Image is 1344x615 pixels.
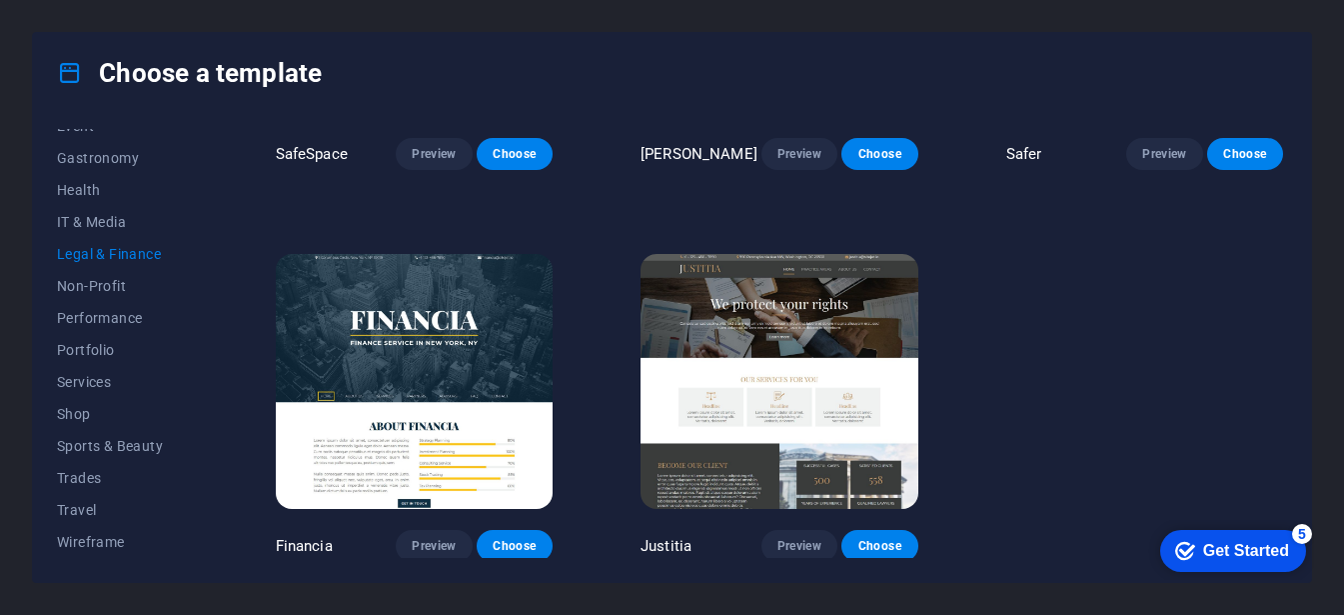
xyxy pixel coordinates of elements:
[841,530,917,562] button: Choose
[641,144,757,164] p: [PERSON_NAME]
[1207,138,1283,170] button: Choose
[641,254,917,510] img: Justitia
[16,10,162,52] div: Get Started 5 items remaining, 0% complete
[57,206,188,238] button: IT & Media
[57,470,188,486] span: Trades
[276,254,553,510] img: Financia
[57,270,188,302] button: Non-Profit
[57,374,188,390] span: Services
[57,430,188,462] button: Sports & Beauty
[57,142,188,174] button: Gastronomy
[396,138,472,170] button: Preview
[1006,144,1042,164] p: Safer
[57,342,188,358] span: Portfolio
[57,150,188,166] span: Gastronomy
[641,536,691,556] p: Justitia
[57,246,188,262] span: Legal & Finance
[57,310,188,326] span: Performance
[276,536,333,556] p: Financia
[1126,138,1202,170] button: Preview
[841,138,917,170] button: Choose
[57,278,188,294] span: Non-Profit
[777,538,821,554] span: Preview
[396,530,472,562] button: Preview
[57,366,188,398] button: Services
[777,146,821,162] span: Preview
[57,214,188,230] span: IT & Media
[57,406,188,422] span: Shop
[1223,146,1267,162] span: Choose
[57,398,188,430] button: Shop
[477,138,553,170] button: Choose
[57,182,188,198] span: Health
[1142,146,1186,162] span: Preview
[57,438,188,454] span: Sports & Beauty
[57,302,188,334] button: Performance
[412,538,456,554] span: Preview
[857,146,901,162] span: Choose
[761,530,837,562] button: Preview
[57,174,188,206] button: Health
[57,534,188,550] span: Wireframe
[59,22,145,40] div: Get Started
[148,4,168,24] div: 5
[57,494,188,526] button: Travel
[477,530,553,562] button: Choose
[57,462,188,494] button: Trades
[57,334,188,366] button: Portfolio
[57,502,188,518] span: Travel
[57,526,188,558] button: Wireframe
[493,146,537,162] span: Choose
[412,146,456,162] span: Preview
[761,138,837,170] button: Preview
[857,538,901,554] span: Choose
[57,238,188,270] button: Legal & Finance
[57,57,322,89] h4: Choose a template
[493,538,537,554] span: Choose
[276,144,348,164] p: SafeSpace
